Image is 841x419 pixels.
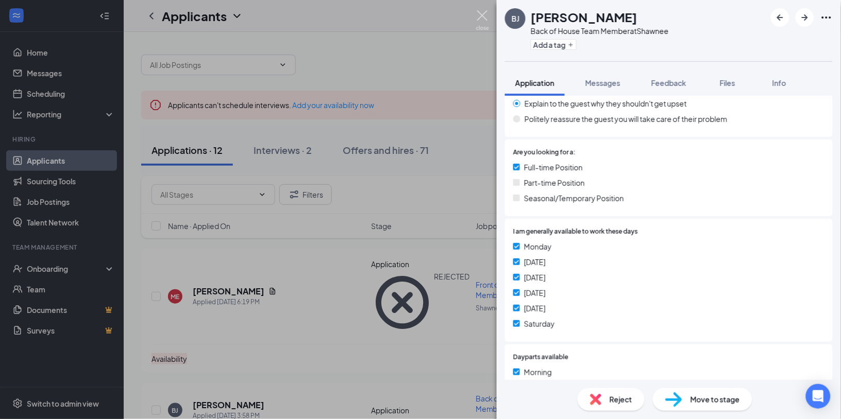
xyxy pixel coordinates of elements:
[524,256,546,268] span: [DATE]
[799,11,811,24] svg: ArrowRight
[524,177,585,188] span: Part-time Position
[524,318,555,329] span: Saturday
[512,13,519,24] div: BJ
[524,162,583,173] span: Full-time Position
[691,394,740,405] span: Move to stage
[524,366,552,378] span: Morning
[525,113,728,125] span: Politely reassure the guest you will take care of their problem
[651,78,686,88] span: Feedback
[568,42,574,48] svg: Plus
[806,384,831,409] div: Open Intercom Messenger
[524,287,546,299] span: [DATE]
[774,11,786,24] svg: ArrowLeftNew
[610,394,632,405] span: Reject
[524,303,546,314] span: [DATE]
[524,272,546,283] span: [DATE]
[531,8,637,26] h1: [PERSON_NAME]
[524,193,624,204] span: Seasonal/Temporary Position
[513,353,568,362] span: Dayparts available
[585,78,620,88] span: Messages
[513,227,638,237] span: I am generally available to work these days
[531,26,669,36] div: Back of House Team Member at Shawnee
[772,78,786,88] span: Info
[515,78,554,88] span: Application
[720,78,735,88] span: Files
[531,39,577,50] button: PlusAdd a tag
[525,98,687,109] span: Explain to the guest why they shouldn't get upset
[820,11,833,24] svg: Ellipses
[513,148,576,158] span: Are you looking for a:
[796,8,814,27] button: ArrowRight
[771,8,789,27] button: ArrowLeftNew
[524,241,552,252] span: Monday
